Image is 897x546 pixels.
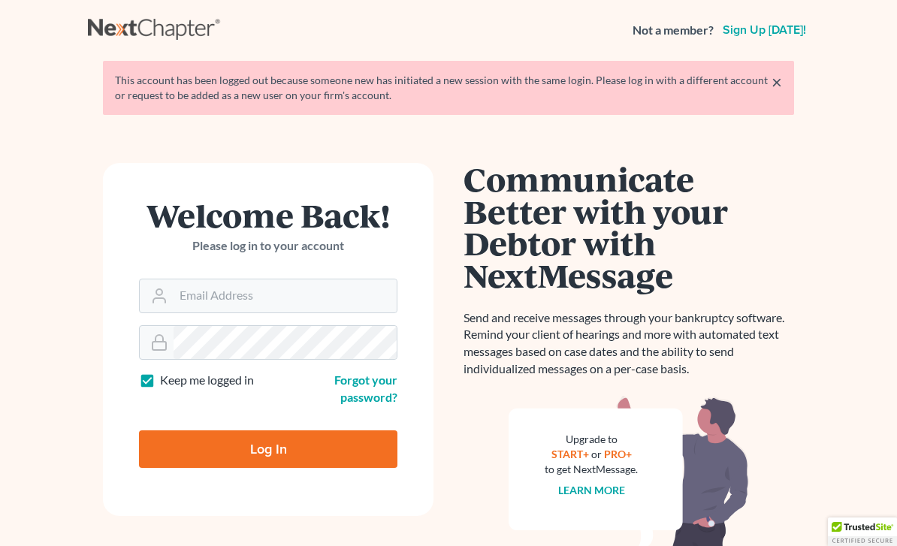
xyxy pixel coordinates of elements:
h1: Welcome Back! [139,199,397,231]
div: TrustedSite Certified [828,517,897,546]
div: Upgrade to [545,432,638,447]
span: or [591,448,602,460]
h1: Communicate Better with your Debtor with NextMessage [464,163,794,291]
a: × [772,73,782,91]
a: PRO+ [604,448,632,460]
div: This account has been logged out because someone new has initiated a new session with the same lo... [115,73,782,103]
a: Forgot your password? [334,373,397,404]
a: START+ [551,448,589,460]
label: Keep me logged in [160,372,254,389]
input: Log In [139,430,397,468]
a: Sign up [DATE]! [720,24,809,36]
p: Send and receive messages through your bankruptcy software. Remind your client of hearings and mo... [464,309,794,378]
input: Email Address [174,279,397,312]
div: to get NextMessage. [545,462,638,477]
p: Please log in to your account [139,237,397,255]
strong: Not a member? [633,22,714,39]
a: Learn more [558,484,625,496]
